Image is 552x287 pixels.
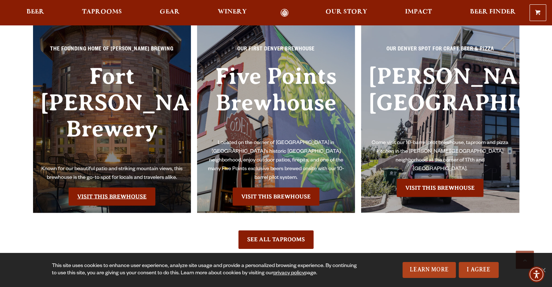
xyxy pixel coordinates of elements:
a: Visit the Sloan’s Lake Brewhouse [397,179,483,197]
div: Accessibility Menu [528,266,544,282]
p: The Founding Home of [PERSON_NAME] Brewing [40,45,184,58]
h3: Five Points Brewhouse [204,63,348,139]
a: Visit the Five Points Brewhouse [233,188,319,206]
span: Beer Finder [470,9,515,15]
span: Winery [218,9,247,15]
span: Impact [405,9,432,15]
span: Gear [160,9,180,15]
p: Our First Denver Brewhouse [204,45,348,58]
a: I Agree [459,262,499,278]
a: Winery [213,9,252,17]
h3: Fort [PERSON_NAME] Brewery [40,63,184,165]
a: Gear [155,9,184,17]
p: Our Denver spot for craft beer & pizza [368,45,512,58]
a: Impact [400,9,437,17]
a: See All Taprooms [238,230,314,249]
span: Beer [26,9,44,15]
a: Visit the Fort Collin's Brewery & Taproom [69,188,155,206]
div: This site uses cookies to enhance user experience, analyze site usage and provide a personalized ... [52,263,361,277]
span: Our Story [326,9,367,15]
a: privacy policy [273,271,304,276]
a: Our Story [321,9,372,17]
p: Located on the corner of [GEOGRAPHIC_DATA] in [GEOGRAPHIC_DATA]’s historic [GEOGRAPHIC_DATA] neig... [204,139,348,183]
a: Beer Finder [465,9,520,17]
a: Learn More [402,262,456,278]
h3: [PERSON_NAME][GEOGRAPHIC_DATA] [368,63,512,139]
a: Odell Home [271,9,298,17]
a: Taprooms [77,9,127,17]
p: Come visit our 10-barrel pilot brewhouse, taproom and pizza kitchen in the [PERSON_NAME][GEOGRAPH... [368,139,512,174]
p: Known for our beautiful patio and striking mountain views, this brewhouse is the go-to spot for l... [40,165,184,183]
a: Beer [22,9,49,17]
span: Taprooms [82,9,122,15]
a: Scroll to top [516,251,534,269]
